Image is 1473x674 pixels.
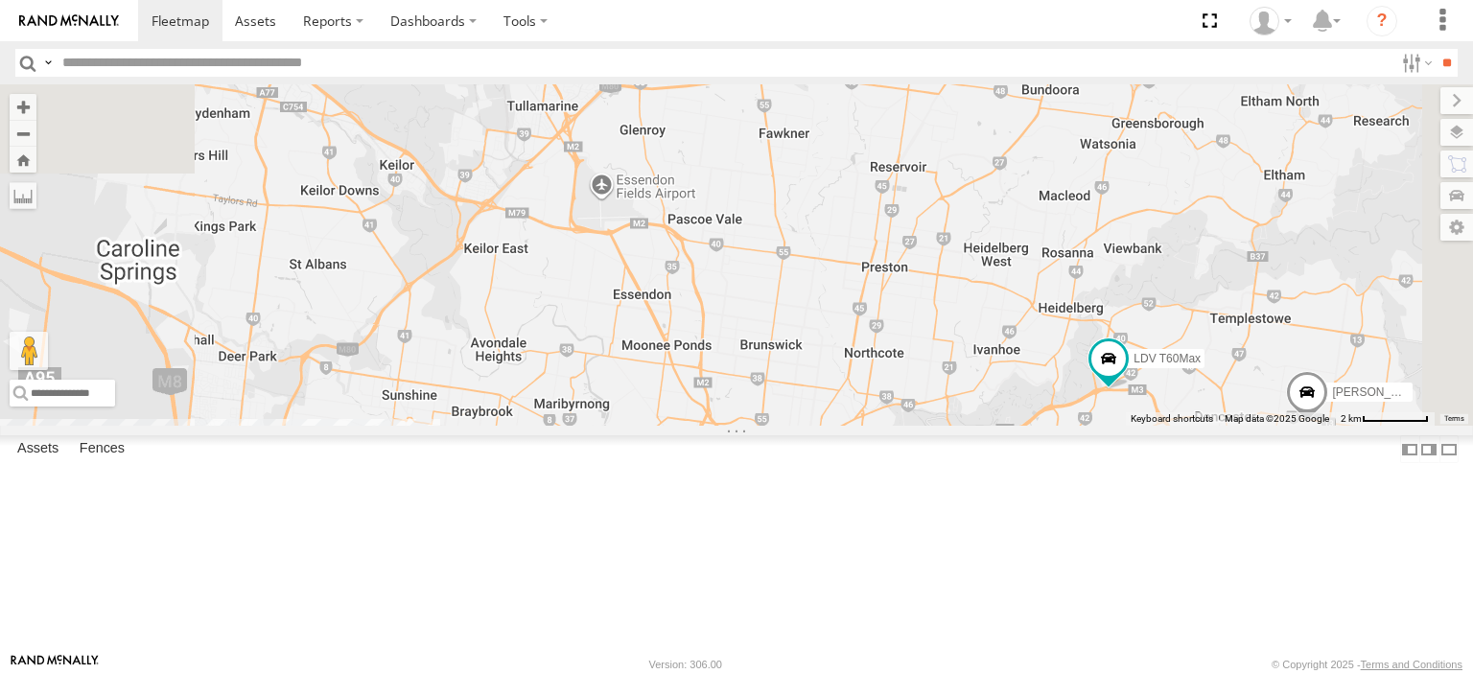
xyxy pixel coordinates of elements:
a: Terms (opens in new tab) [1444,414,1464,422]
label: Measure [10,182,36,209]
img: rand-logo.svg [19,14,119,28]
span: Map data ©2025 Google [1225,413,1329,424]
button: Keyboard shortcuts [1131,412,1213,426]
label: Dock Summary Table to the Left [1400,435,1419,463]
button: Zoom Home [10,147,36,173]
button: Drag Pegman onto the map to open Street View [10,332,48,370]
label: Fences [70,436,134,463]
div: Version: 306.00 [649,659,722,670]
a: Terms and Conditions [1361,659,1462,670]
button: Zoom out [10,120,36,147]
a: Visit our Website [11,655,99,674]
label: Search Filter Options [1394,49,1436,77]
div: Shaun Desmond [1243,7,1298,35]
div: © Copyright 2025 - [1272,659,1462,670]
label: Assets [8,436,68,463]
span: [PERSON_NAME] [1332,385,1427,399]
label: Dock Summary Table to the Right [1419,435,1438,463]
span: 2 km [1341,413,1362,424]
button: Map Scale: 2 km per 66 pixels [1335,412,1435,426]
label: Map Settings [1440,214,1473,241]
span: LDV T60Max [1134,352,1201,365]
label: Search Query [40,49,56,77]
button: Zoom in [10,94,36,120]
i: ? [1367,6,1397,36]
label: Hide Summary Table [1439,435,1459,463]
